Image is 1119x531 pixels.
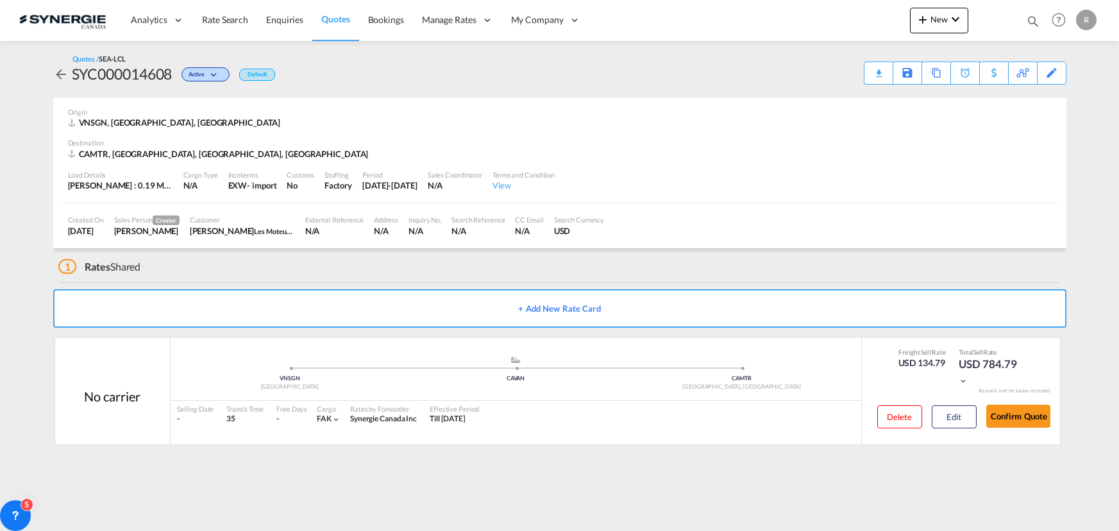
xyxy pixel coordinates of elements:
span: VNSGN, [GEOGRAPHIC_DATA], [GEOGRAPHIC_DATA] [79,117,281,128]
div: Cargo [317,404,341,414]
div: N/A [451,225,505,237]
div: Transit Time [226,404,264,414]
div: Factory Stuffing [324,180,352,191]
div: Effective Period [430,404,478,414]
div: 15 Sep 2025 [362,180,417,191]
div: Load Details [68,170,173,180]
div: [GEOGRAPHIC_DATA] [177,383,403,391]
div: Help [1048,9,1076,32]
div: SYC000014608 [72,63,172,84]
div: Address [374,215,398,224]
span: Bookings [368,14,404,25]
div: VNSGN, Ho Chi Minh City, Asia Pacific [68,117,284,128]
span: Enquiries [266,14,303,25]
span: Sell [973,348,984,356]
div: CAMTR [628,375,854,383]
span: Les Moteurs Electriques Universal [254,226,360,236]
div: Quotes /SEA-LCL [72,54,126,63]
div: Created On [68,215,104,224]
div: Sofia Papafotiou [190,225,295,237]
div: Cargo Type [183,170,218,180]
button: Delete [877,405,922,428]
div: VNSGN [177,375,403,383]
div: icon-arrow-left [53,63,72,84]
div: Incoterms [228,170,277,180]
div: Quote PDF is not available at this time [871,62,886,74]
div: Remark and Inclusion included [969,387,1060,394]
span: Manage Rates [422,13,476,26]
span: Help [1048,9,1070,31]
div: N/A [428,180,482,191]
div: Customer [190,215,295,224]
div: Save As Template [893,62,921,84]
md-icon: icon-plus 400-fg [915,12,930,27]
span: Rates [85,260,110,273]
span: Rate Search [202,14,248,25]
md-icon: icon-chevron-down [959,376,968,385]
div: CC Email [515,215,543,224]
div: Stuffing [324,170,352,180]
span: 1 [58,259,77,274]
span: Active [189,71,207,83]
div: Customs [287,170,314,180]
button: icon-plus 400-fgNewicon-chevron-down [910,8,968,33]
div: Origin [68,107,1052,117]
div: CAMTR, Montreal, QC, Americas [68,148,372,160]
div: Till 14 Sep 2025 [430,414,466,425]
div: External Reference [305,215,364,224]
img: 1f56c880d42311ef80fc7dca854c8e59.png [19,6,106,35]
div: Search Reference [451,215,505,224]
div: Free Days [276,404,307,414]
div: Total Rate [959,348,1023,357]
div: USD [554,225,605,237]
button: Confirm Quote [986,405,1050,428]
div: USD 784.79 [959,357,1023,387]
div: - [177,414,214,425]
span: Quotes [321,13,349,24]
div: N/A [515,225,543,237]
div: Search Currency [554,215,605,224]
div: R [1076,10,1097,30]
div: No [287,180,314,191]
span: Creator [153,215,179,225]
div: N/A [408,225,441,237]
div: Default [239,69,274,81]
div: Rates by Forwarder [350,404,417,414]
div: USD 134.79 [898,357,947,369]
div: CAVAN [403,375,628,383]
div: [GEOGRAPHIC_DATA], [GEOGRAPHIC_DATA] [628,383,854,391]
div: N/A [305,225,364,237]
button: Edit [932,405,977,428]
div: N/A [183,180,218,191]
div: - [276,414,279,425]
div: Period [362,170,417,180]
div: N/A [374,225,398,237]
div: Change Status Here [181,67,230,81]
div: [PERSON_NAME] : 0.19 MT | Volumetric Wt : 1.32 CBM | Chargeable Wt : 1.32 W/M [68,180,173,191]
div: Inquiry No. [408,215,441,224]
div: Sales Coordinator [428,170,482,180]
div: View [492,180,555,191]
div: Shared [58,260,141,274]
div: - import [247,180,276,191]
div: Sales Person [114,215,180,225]
div: Destination [68,138,1052,147]
span: Analytics [131,13,167,26]
div: 35 [226,414,264,425]
span: My Company [511,13,564,26]
span: Synergie Canada Inc [350,414,417,423]
div: No carrier [84,387,140,405]
md-icon: icon-chevron-down [948,12,963,27]
md-icon: icon-magnify [1026,14,1040,28]
button: + Add New Rate Card [53,289,1066,328]
span: New [915,14,963,24]
div: icon-magnify [1026,14,1040,33]
md-icon: icon-chevron-down [208,72,223,79]
div: Freight Rate [898,348,947,357]
div: EXW [228,180,248,191]
div: Sailing Date [177,404,214,414]
div: Terms and Condition [492,170,555,180]
md-icon: icon-download [871,64,886,74]
span: FAK [317,414,332,423]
